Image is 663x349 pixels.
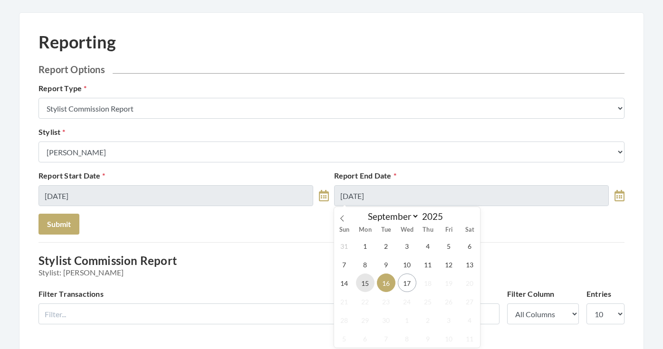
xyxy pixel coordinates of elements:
[377,236,395,255] span: September 2, 2025
[419,236,437,255] span: September 4, 2025
[461,236,479,255] span: September 6, 2025
[356,329,375,348] span: October 6, 2025
[377,329,395,348] span: October 7, 2025
[461,274,479,292] span: September 20, 2025
[398,292,416,311] span: September 24, 2025
[335,236,354,255] span: August 31, 2025
[440,329,458,348] span: October 10, 2025
[335,274,354,292] span: September 14, 2025
[356,311,375,329] span: September 29, 2025
[334,185,609,206] input: Select Date
[334,227,355,233] span: Sun
[440,236,458,255] span: September 5, 2025
[396,227,417,233] span: Wed
[440,311,458,329] span: October 3, 2025
[461,255,479,274] span: September 13, 2025
[419,211,451,222] input: Year
[38,126,66,138] label: Stylist
[38,83,86,94] label: Report Type
[375,227,396,233] span: Tue
[398,274,416,292] span: September 17, 2025
[38,170,106,181] label: Report Start Date
[38,185,313,206] input: Select Date
[419,329,437,348] span: October 9, 2025
[356,255,375,274] span: September 8, 2025
[335,255,354,274] span: September 7, 2025
[459,227,480,233] span: Sat
[419,311,437,329] span: October 2, 2025
[615,185,625,206] a: toggle
[461,329,479,348] span: October 11, 2025
[440,255,458,274] span: September 12, 2025
[377,292,395,311] span: September 23, 2025
[38,254,625,277] h3: Stylist Commission Report
[38,288,104,300] label: Filter Transactions
[398,311,416,329] span: October 1, 2025
[507,288,555,300] label: Filter Column
[438,227,459,233] span: Fri
[334,170,396,181] label: Report End Date
[38,32,116,52] h1: Reporting
[377,255,395,274] span: September 9, 2025
[419,292,437,311] span: September 25, 2025
[440,274,458,292] span: September 19, 2025
[440,292,458,311] span: September 26, 2025
[398,236,416,255] span: September 3, 2025
[356,274,375,292] span: September 15, 2025
[417,227,438,233] span: Thu
[461,311,479,329] span: October 4, 2025
[38,303,500,324] input: Filter...
[38,64,625,75] h2: Report Options
[38,268,625,277] span: Stylist: [PERSON_NAME]
[419,274,437,292] span: September 18, 2025
[355,227,375,233] span: Mon
[356,292,375,311] span: September 22, 2025
[335,329,354,348] span: October 5, 2025
[398,329,416,348] span: October 8, 2025
[461,292,479,311] span: September 27, 2025
[364,210,420,222] select: Month
[586,288,611,300] label: Entries
[419,255,437,274] span: September 11, 2025
[319,185,329,206] a: toggle
[377,311,395,329] span: September 30, 2025
[38,214,79,235] button: Submit
[356,236,375,255] span: September 1, 2025
[398,255,416,274] span: September 10, 2025
[377,274,395,292] span: September 16, 2025
[335,311,354,329] span: September 28, 2025
[335,292,354,311] span: September 21, 2025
